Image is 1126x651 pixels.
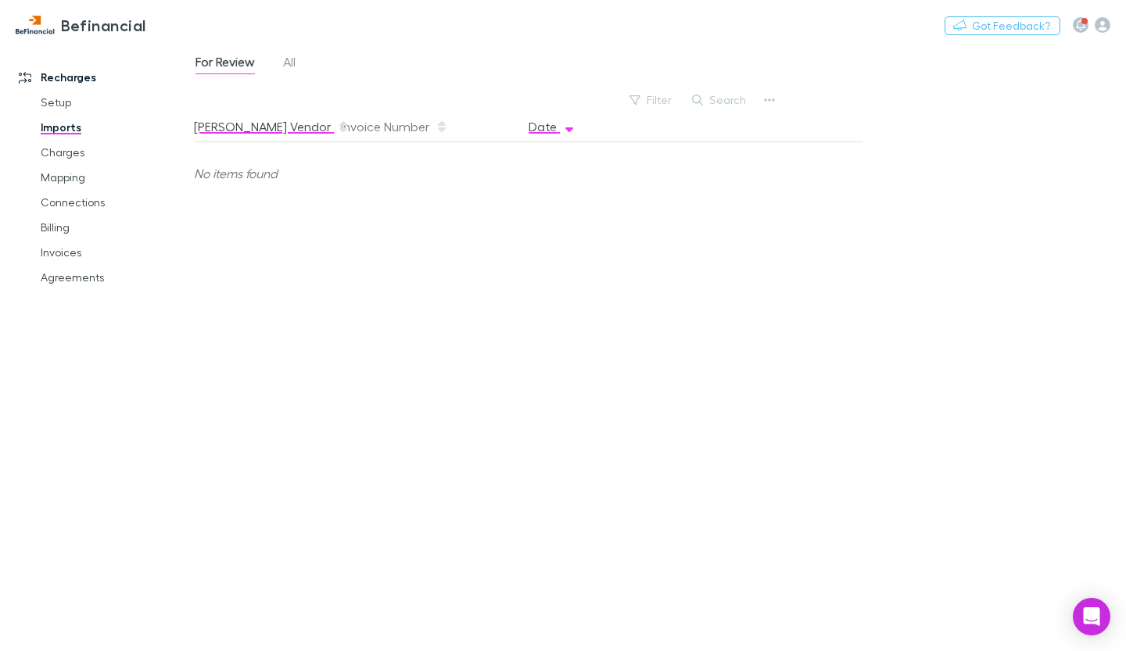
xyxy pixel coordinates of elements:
[25,190,203,215] a: Connections
[25,265,203,290] a: Agreements
[194,142,850,205] div: No items found
[25,215,203,240] a: Billing
[1073,598,1110,635] div: Open Intercom Messenger
[6,6,156,44] a: Befinancial
[25,115,203,140] a: Imports
[25,90,203,115] a: Setup
[622,91,681,109] button: Filter
[529,111,576,142] button: Date
[684,91,755,109] button: Search
[3,65,203,90] a: Recharges
[945,16,1060,35] button: Got Feedback?
[25,140,203,165] a: Charges
[341,111,448,142] button: Invoice Number
[283,54,296,74] span: All
[195,54,255,74] span: For Review
[194,111,350,142] button: [PERSON_NAME] Vendor
[61,16,146,34] h3: Befinancial
[16,16,55,34] img: Befinancial's Logo
[25,165,203,190] a: Mapping
[25,240,203,265] a: Invoices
